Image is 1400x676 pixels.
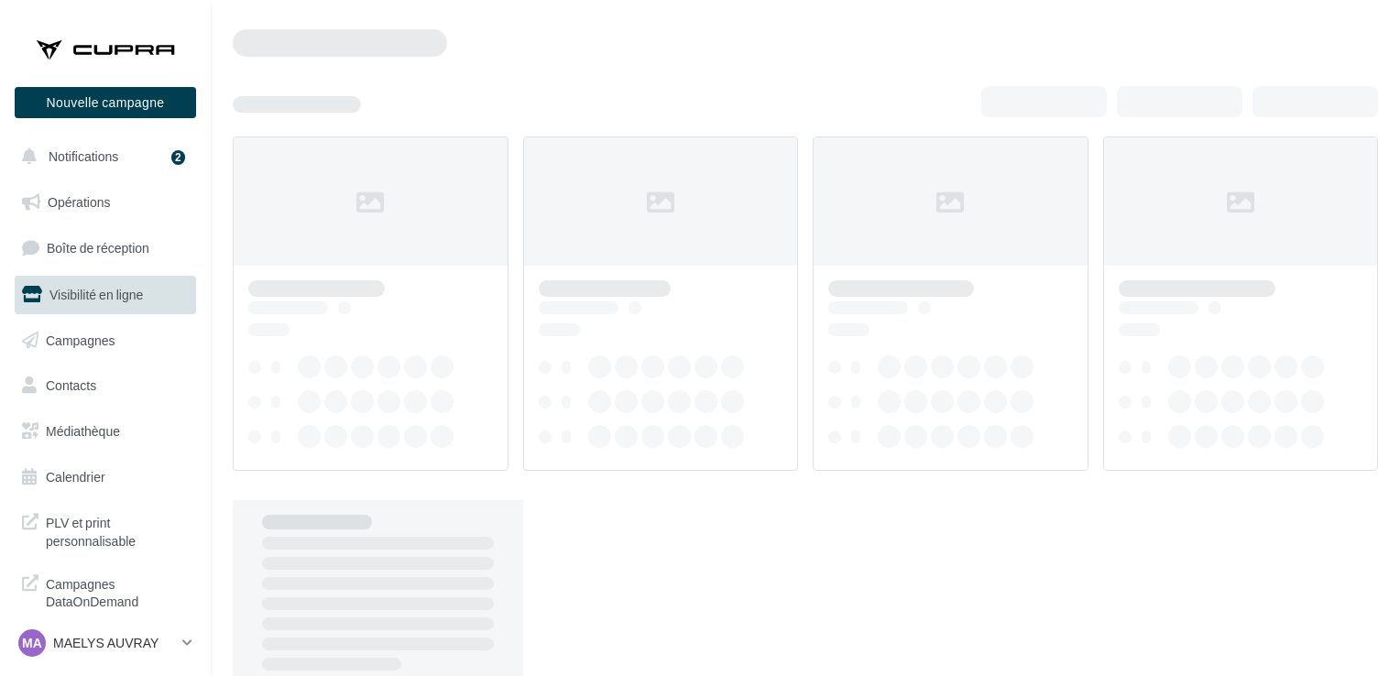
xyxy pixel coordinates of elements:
span: Opérations [48,194,110,210]
a: Médiathèque [11,412,200,451]
span: PLV et print personnalisable [46,510,189,550]
span: Notifications [49,148,118,164]
span: Visibilité en ligne [49,287,143,302]
span: Contacts [46,377,96,393]
div: 2 [171,150,185,165]
span: Calendrier [46,469,105,485]
button: Nouvelle campagne [15,87,196,118]
a: Opérations [11,183,200,222]
span: Médiathèque [46,423,120,439]
a: Campagnes DataOnDemand [11,564,200,618]
a: Visibilité en ligne [11,276,200,314]
span: Campagnes [46,332,115,347]
a: Campagnes [11,322,200,360]
span: Boîte de réception [47,240,149,256]
p: MAELYS AUVRAY [53,634,175,652]
a: PLV et print personnalisable [11,503,200,557]
a: Boîte de réception [11,228,200,267]
a: Calendrier [11,458,200,496]
a: Contacts [11,366,200,405]
a: MA MAELYS AUVRAY [15,626,196,660]
span: Campagnes DataOnDemand [46,572,189,611]
span: MA [22,634,42,652]
button: Notifications 2 [11,137,192,176]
